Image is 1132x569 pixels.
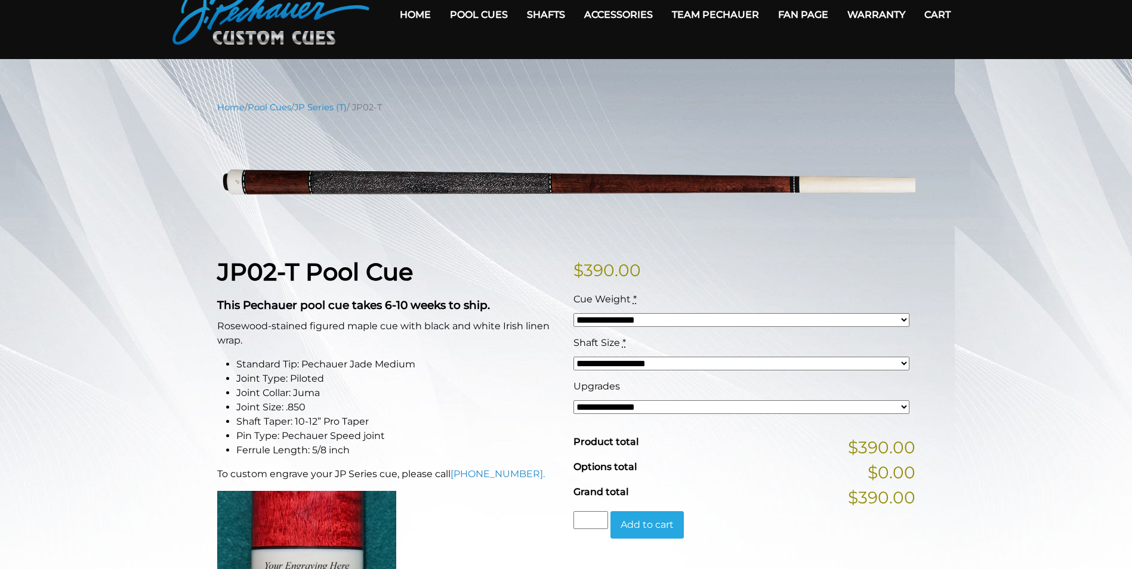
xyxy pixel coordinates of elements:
li: Joint Collar: Juma [236,386,559,400]
input: Product quantity [573,511,608,529]
span: Upgrades [573,381,620,392]
img: jp02-T.png [217,123,915,239]
a: JP Series (T) [294,102,347,113]
li: Pin Type: Pechauer Speed joint [236,429,559,443]
a: Home [217,102,245,113]
nav: Breadcrumb [217,101,915,114]
span: Shaft Size [573,337,620,348]
span: Cue Weight [573,293,631,305]
a: Pool Cues [248,102,291,113]
span: Product total [573,436,639,447]
button: Add to cart [610,511,684,539]
a: [PHONE_NUMBER]. [451,468,545,480]
span: $390.00 [848,435,915,460]
bdi: 390.00 [573,260,641,280]
li: Shaft Taper: 10-12” Pro Taper [236,415,559,429]
abbr: required [633,293,637,305]
p: To custom engrave your JP Series cue, please call [217,467,559,481]
strong: This Pechauer pool cue takes 6-10 weeks to ship. [217,298,490,312]
li: Ferrule Length: 5/8 inch [236,443,559,457]
li: Standard Tip: Pechauer Jade Medium [236,357,559,372]
span: Grand total [573,486,628,497]
span: $390.00 [848,485,915,510]
strong: JP02-T Pool Cue [217,257,413,286]
span: $ [573,260,584,280]
p: Rosewood-stained figured maple cue with black and white Irish linen wrap. [217,319,559,348]
span: Options total [573,461,637,472]
abbr: required [622,337,626,348]
li: Joint Type: Piloted [236,372,559,386]
li: Joint Size: .850 [236,400,559,415]
span: $0.00 [868,460,915,485]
